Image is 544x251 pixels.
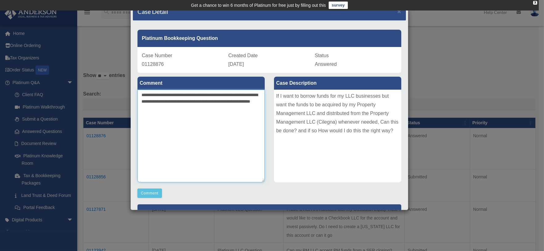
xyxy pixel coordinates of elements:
span: Status [315,53,329,58]
span: Created Date [228,53,258,58]
span: Case Number [142,53,172,58]
span: × [397,8,401,15]
p: [PERSON_NAME] Advisors [137,204,401,219]
div: Platinum Bookkeeping Question [137,30,401,47]
span: Answered [315,62,337,67]
label: Case Description [274,77,401,90]
a: survey [329,2,348,9]
div: close [533,1,537,5]
h4: Case Detail [137,7,168,16]
button: Close [397,8,401,15]
span: 01128876 [142,62,164,67]
div: Get a chance to win 6 months of Platinum for free just by filling out this [191,2,326,9]
button: Comment [137,189,162,198]
span: [DATE] [228,62,244,67]
label: Comment [137,77,265,90]
div: If I want to borrow funds for my LLC businesses but want the funds to be acquired by my Property ... [274,90,401,182]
